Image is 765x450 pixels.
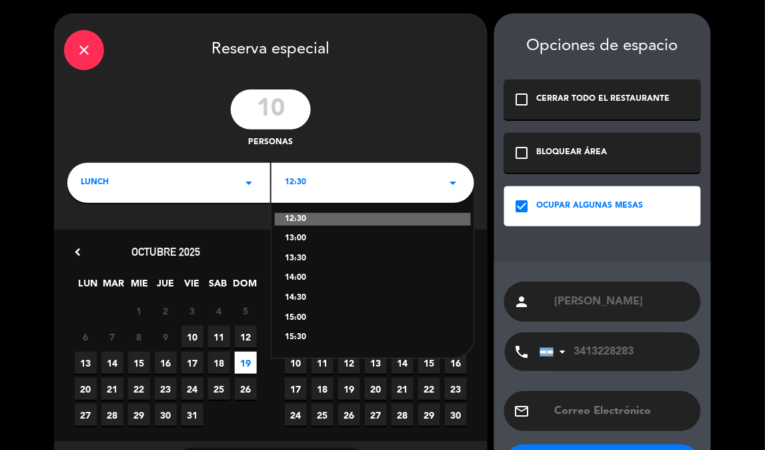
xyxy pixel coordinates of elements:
[233,276,255,298] span: DOM
[103,276,125,298] span: MAR
[514,344,530,360] i: phone
[241,175,257,191] i: arrow_drop_down
[445,378,467,400] span: 23
[514,403,530,419] i: email
[285,292,461,305] div: 14:30
[101,326,123,348] span: 7
[128,404,150,426] span: 29
[207,276,229,298] span: SAB
[75,378,97,400] span: 20
[338,404,360,426] span: 26
[75,404,97,426] span: 27
[128,378,150,400] span: 22
[235,300,257,322] span: 5
[445,352,467,374] span: 16
[537,200,644,213] div: OCUPAR ALGUNAS MESAS
[101,378,123,400] span: 21
[155,276,177,298] span: JUE
[418,378,440,400] span: 22
[155,326,177,348] span: 9
[540,332,686,371] input: Teléfono
[392,378,414,400] span: 21
[181,352,203,374] span: 17
[181,300,203,322] span: 3
[537,93,670,106] div: CERRAR TODO EL RESTAURANTE
[285,331,461,345] div: 15:30
[76,42,92,58] i: close
[537,146,608,160] div: BLOQUEAR ÁREA
[418,352,440,374] span: 15
[311,352,333,374] span: 11
[554,292,691,311] input: Nombre
[554,402,691,421] input: Correo Electrónico
[338,352,360,374] span: 12
[514,198,530,214] i: check_box
[285,378,307,400] span: 17
[514,294,530,310] i: person
[129,276,151,298] span: MIE
[71,245,85,259] i: chevron_left
[338,378,360,400] span: 19
[514,145,530,161] i: check_box_outline_blank
[285,312,461,325] div: 15:00
[155,300,177,322] span: 2
[181,404,203,426] span: 31
[155,378,177,400] span: 23
[101,404,123,426] span: 28
[131,245,200,258] span: octubre 2025
[275,213,471,226] div: 12:30
[208,352,230,374] span: 18
[128,352,150,374] span: 15
[365,352,387,374] span: 13
[235,352,257,374] span: 19
[235,378,257,400] span: 26
[365,404,387,426] span: 27
[285,352,307,374] span: 10
[285,252,461,266] div: 13:30
[540,333,571,371] div: Argentina: +54
[181,378,203,400] span: 24
[285,232,461,246] div: 13:00
[249,136,293,150] span: personas
[208,378,230,400] span: 25
[208,300,230,322] span: 4
[75,326,97,348] span: 6
[181,326,203,348] span: 10
[311,404,333,426] span: 25
[155,352,177,374] span: 16
[128,326,150,348] span: 8
[208,326,230,348] span: 11
[235,326,257,348] span: 12
[231,89,311,130] input: 0
[77,276,99,298] span: LUN
[81,176,109,190] span: lunch
[392,404,414,426] span: 28
[311,378,333,400] span: 18
[101,352,123,374] span: 14
[504,37,701,56] div: Opciones de espacio
[128,300,150,322] span: 1
[75,352,97,374] span: 13
[285,272,461,285] div: 14:00
[155,404,177,426] span: 30
[445,404,467,426] span: 30
[285,176,306,190] span: 12:30
[285,404,307,426] span: 24
[392,352,414,374] span: 14
[514,91,530,107] i: check_box_outline_blank
[418,404,440,426] span: 29
[365,378,387,400] span: 20
[181,276,203,298] span: VIE
[54,13,488,83] div: Reserva especial
[445,175,461,191] i: arrow_drop_down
